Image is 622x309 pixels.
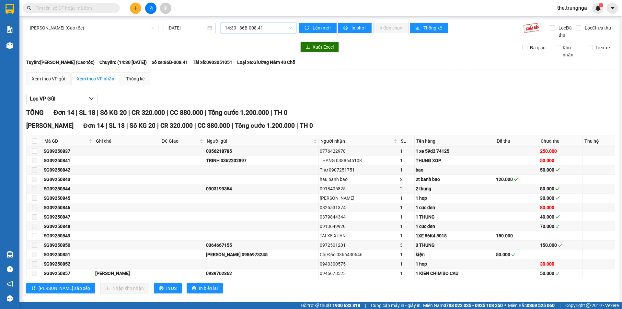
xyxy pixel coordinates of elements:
button: printerIn phơi [338,23,372,33]
span: Đơn 14 [83,122,104,129]
span: Mã GD [44,137,87,145]
div: 2t banh bao [416,176,494,183]
th: Chưa thu [539,136,583,147]
div: hau banh bao [320,176,398,183]
span: In biên lai [199,285,218,292]
span: | [126,122,128,129]
b: Tuyến: [PERSON_NAME] (Cao tốc) [26,60,95,65]
button: aim [160,3,171,14]
span: TH 0 [274,109,287,116]
span: CR 320.000 [160,122,193,129]
th: Ghi chú [94,136,160,147]
span: Cung cấp máy in - giấy in: [371,302,421,309]
div: 30.000 [540,260,582,267]
div: SG09250852 [44,260,93,267]
span: Trên xe [593,44,612,51]
input: 11/09/2025 [167,24,206,31]
div: 0356218785 [206,148,317,155]
span: Số KG 20 [100,109,127,116]
span: notification [7,281,13,287]
span: SL 18 [79,109,95,116]
span: search [27,6,31,10]
img: 9k= [523,23,542,33]
div: 0903199354 [206,185,317,192]
div: 3 THUNG [416,242,494,249]
span: check [514,177,518,182]
strong: 0369 525 060 [527,303,555,308]
span: check [511,252,516,257]
span: message [7,295,13,302]
div: 1XE 86K4 5018 [416,232,494,239]
span: printer [192,286,196,291]
span: | [271,109,272,116]
span: Đơn 14 [53,109,74,116]
span: Hỗ trợ kỹ thuật: [301,302,360,309]
input: Tìm tên, số ĐT hoặc mã đơn [36,5,112,12]
div: Xem theo VP nhận [77,75,114,82]
span: the.trungnga [552,4,592,12]
div: 1 hop [416,260,494,267]
span: Xuất Excel [313,43,334,51]
th: SL [399,136,415,147]
div: 1 cuc den [416,223,494,230]
span: download [305,45,310,50]
div: 1 hop [416,195,494,202]
span: CC 880.000 [170,109,203,116]
div: SG09250837 [44,148,93,155]
th: Thu hộ [583,136,615,147]
span: Hồ Chí Minh - Phan Thiết (Cao tốc) [30,23,155,33]
div: bao [416,166,494,173]
span: In DS [166,285,177,292]
div: 1 [400,148,413,155]
div: TAI XE XUAN [320,232,398,239]
span: file-add [148,6,153,10]
span: 1 [600,3,602,7]
div: 250.000 [540,148,582,155]
span: bar-chart [415,26,421,31]
strong: 0708 023 035 - 0935 103 250 [443,303,503,308]
span: | [128,109,130,116]
div: 0379844344 [320,213,398,220]
div: 0913649920 [320,223,398,230]
td: SG09250851 [43,250,94,259]
span: | [167,109,168,116]
div: 1 [400,251,413,258]
span: Thống kê [423,24,443,31]
span: In phơi [351,24,366,31]
td: SG09250845 [43,194,94,203]
div: SG09250857 [44,270,93,277]
span: Làm mới [313,24,331,31]
span: CC 880.000 [198,122,230,129]
span: plus [133,6,138,10]
span: down [89,96,94,101]
span: TỔNG [26,109,44,116]
span: Người nhận [320,137,392,145]
div: SG09250841 [44,157,93,164]
div: 1 KIEN CHIM BO CAU [416,270,494,277]
span: check [555,224,560,229]
td: SG09250844 [43,184,94,194]
button: bar-chartThống kê [410,23,448,33]
span: sync [305,26,310,31]
button: file-add [145,3,156,14]
div: 0825531374 [320,204,398,211]
div: 120.000 [496,176,537,183]
div: 0918405825 [320,185,398,192]
span: Miền Bắc [508,302,555,309]
div: SG09250850 [44,242,93,249]
div: Xem theo VP gửi [32,75,65,82]
button: caret-down [607,3,618,14]
div: 1 [400,213,413,220]
span: aim [163,6,168,10]
button: downloadXuất Excel [300,42,339,52]
div: 2 [400,176,413,183]
button: plus [130,3,141,14]
div: 2 [400,185,413,192]
td: SG09250843 [43,175,94,184]
div: [PERSON_NAME] 0986973245 [206,251,317,258]
div: SG09250846 [44,204,93,211]
div: 0943300575 [320,260,398,267]
img: icon-new-feature [595,5,601,11]
td: SG09250837 [43,147,94,156]
span: Loại xe: Giường Nằm 40 Chỗ [237,59,295,66]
